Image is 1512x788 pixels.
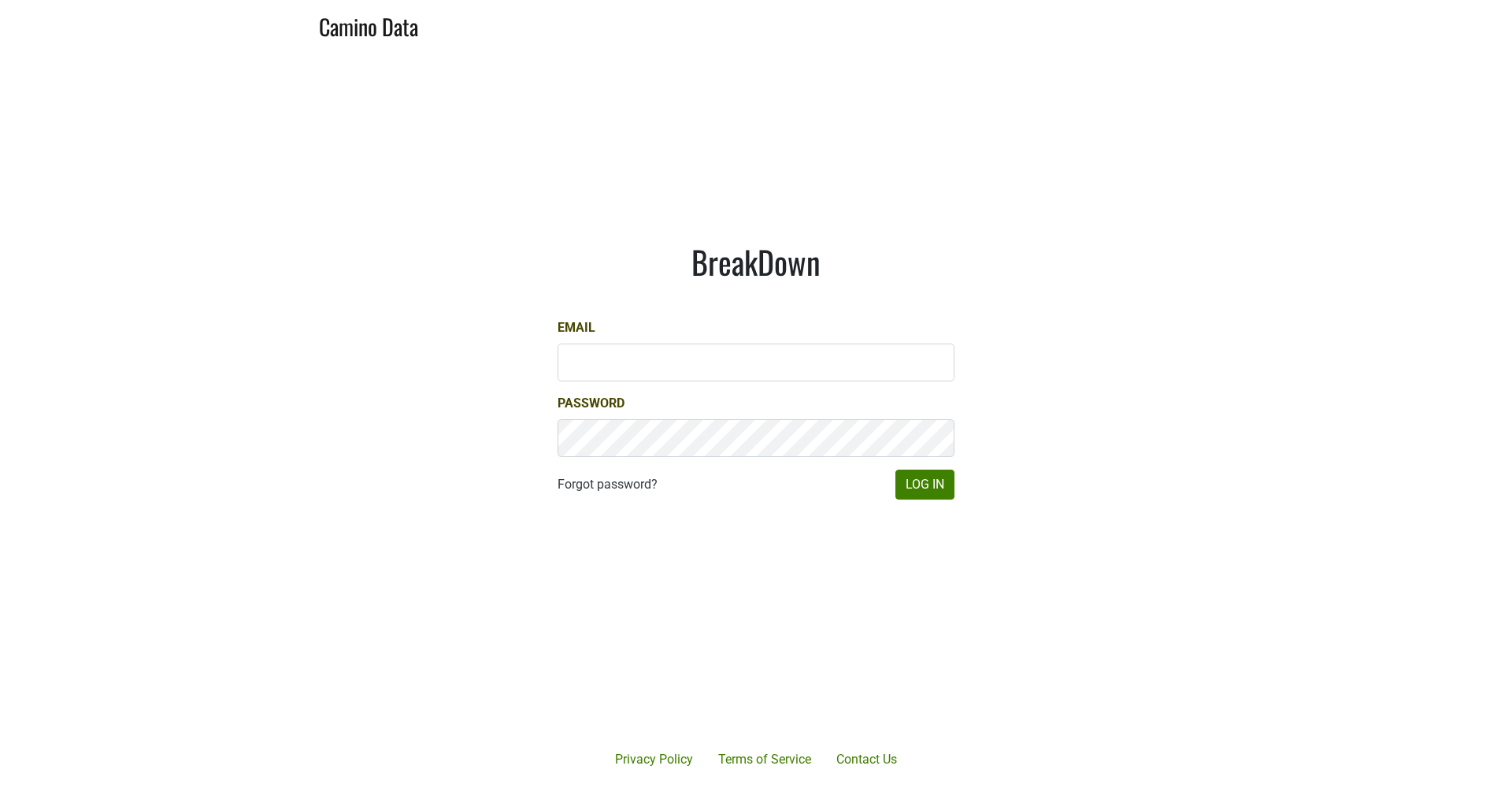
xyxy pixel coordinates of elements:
a: Camino Data [319,6,418,43]
button: Log In [895,470,954,500]
a: Privacy Policy [602,744,706,775]
a: Forgot password? [558,475,658,494]
a: Terms of Service [706,744,824,775]
a: Contact Us [824,744,910,775]
label: Password [558,394,624,413]
h1: BreakDown [558,243,954,281]
label: Email [558,318,595,337]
